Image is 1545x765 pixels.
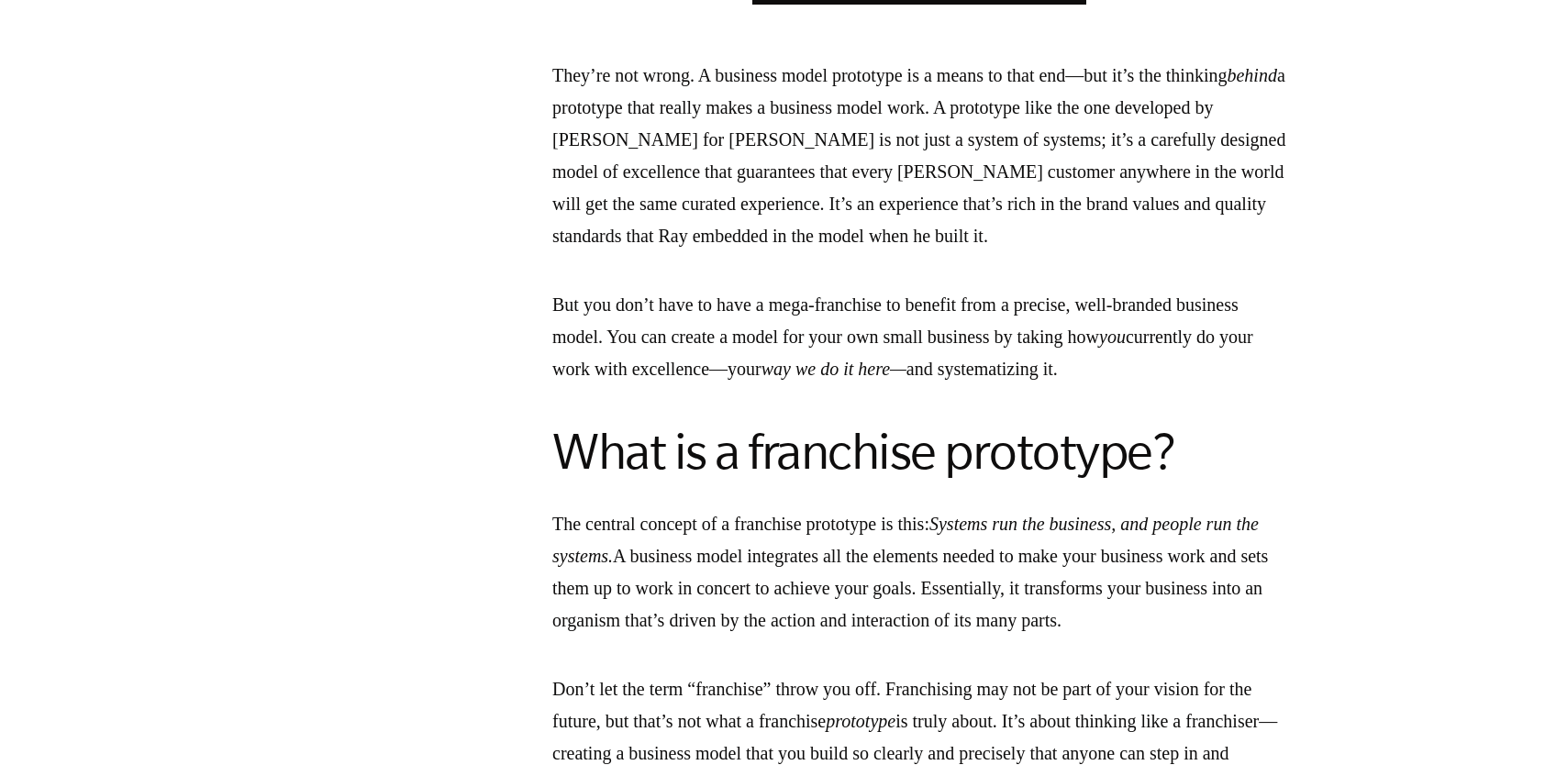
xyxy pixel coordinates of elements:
p: They’re not wrong. A business model prototype is a means to that end—but it’s the thinking a prot... [552,60,1286,252]
p: But you don’t have to have a mega-franchise to benefit from a precise, well-branded business mode... [552,289,1286,385]
h2: What is a franchise prototype? [552,422,1286,481]
iframe: Chat Widget [1453,677,1545,765]
em: prototype [826,711,895,731]
em: behind [1227,65,1276,85]
em: way we do it here— [761,359,906,379]
em: you [1099,327,1126,347]
p: The central concept of a franchise prototype is this: A business model integrates all the element... [552,508,1286,637]
em: Systems run the business, and people run the systems. [552,514,1259,566]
